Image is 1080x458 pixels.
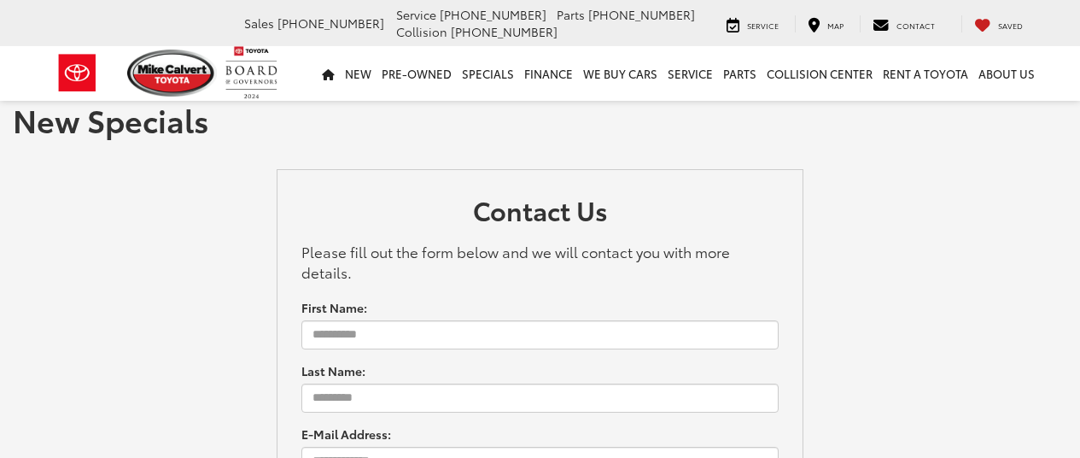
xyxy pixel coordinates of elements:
a: About Us [973,46,1040,101]
a: Contact [860,15,948,32]
span: Map [827,20,844,31]
span: [PHONE_NUMBER] [440,6,546,23]
a: Parts [718,46,762,101]
a: Service [663,46,718,101]
a: Pre-Owned [377,46,457,101]
h2: Contact Us [301,196,779,232]
a: Home [317,46,340,101]
label: E-Mail Address: [301,426,391,443]
span: Service [396,6,436,23]
span: Service [747,20,779,31]
span: Saved [998,20,1023,31]
a: Specials [457,46,519,101]
label: First Name: [301,299,367,316]
a: Service [714,15,791,32]
p: Please fill out the form below and we will contact you with more details. [301,241,779,282]
a: My Saved Vehicles [961,15,1036,32]
a: Collision Center [762,46,878,101]
a: Finance [519,46,578,101]
img: Mike Calvert Toyota [127,50,218,97]
span: Sales [244,15,274,32]
a: New [340,46,377,101]
span: [PHONE_NUMBER] [451,23,558,40]
label: Last Name: [301,362,365,379]
span: Collision [396,23,447,40]
img: Toyota [45,45,109,101]
h1: New Specials [13,103,1067,137]
span: [PHONE_NUMBER] [277,15,384,32]
a: Rent a Toyota [878,46,973,101]
span: Contact [896,20,935,31]
a: WE BUY CARS [578,46,663,101]
a: Map [795,15,856,32]
span: [PHONE_NUMBER] [588,6,695,23]
span: Parts [557,6,585,23]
